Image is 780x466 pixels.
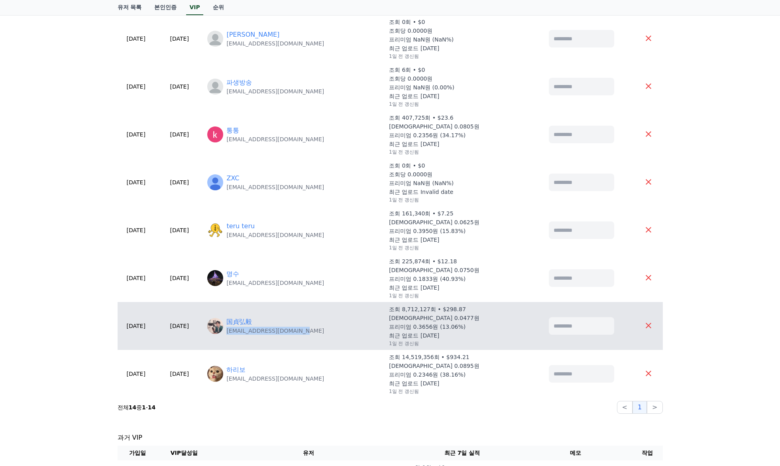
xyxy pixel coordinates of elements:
[389,371,466,379] p: 프리미엄 0.2346원 (38.16%)
[389,257,457,265] p: 조회 225,874회 • $12.18
[155,111,204,158] td: [DATE]
[226,39,324,47] p: [EMAIL_ADDRESS][DOMAIN_NAME]
[207,31,223,47] img: profile_blank.webp
[226,126,239,135] a: 통통
[389,170,432,178] p: 조회당 0.0000원
[226,231,324,239] p: [EMAIL_ADDRESS][DOMAIN_NAME]
[226,375,324,383] p: [EMAIL_ADDRESS][DOMAIN_NAME]
[389,292,419,299] p: 1일 전 갱신됨
[389,284,439,292] p: 최근 업로드 [DATE]
[155,15,204,63] td: [DATE]
[389,379,439,387] p: 최근 업로드 [DATE]
[389,236,439,244] p: 최근 업로드 [DATE]
[406,446,519,460] th: 최근 7일 실적
[226,183,324,191] p: [EMAIL_ADDRESS][DOMAIN_NAME]
[389,188,453,196] p: 최근 업로드 Invalid date
[389,140,439,148] p: 최근 업로드 [DATE]
[118,158,155,206] td: [DATE]
[118,15,155,63] td: [DATE]
[118,111,155,158] td: [DATE]
[207,174,223,190] img: https://lh3.googleusercontent.com/a-/ALV-UjUDpDOdzapSYu5gQUXAqLKQYf9Reh34lBkDwhkILtsqCagdnkEXudgD...
[118,302,155,350] td: [DATE]
[155,206,204,254] td: [DATE]
[226,327,324,335] p: [EMAIL_ADDRESS][DOMAIN_NAME]
[66,265,90,272] span: Messages
[226,279,324,287] p: [EMAIL_ADDRESS][DOMAIN_NAME]
[519,446,632,460] th: 메모
[389,179,454,187] p: 프리미엄 NaN원 (NaN%)
[389,101,419,107] p: 1일 전 갱신됨
[389,197,419,203] p: 1일 전 갱신됨
[389,323,466,331] p: 프리미엄 0.3656원 (13.06%)
[20,265,34,271] span: Home
[207,366,223,382] img: https://lh3.googleusercontent.com/a/ACg8ocLOmR619qD5XjEFh2fKLs4Q84ZWuCVfCizvQOTI-vw1qp5kxHyZ=s96-c
[226,317,252,327] a: 国貞弘毅
[389,332,439,340] p: 최근 업로드 [DATE]
[155,302,204,350] td: [DATE]
[389,44,439,52] p: 최근 업로드 [DATE]
[211,446,406,460] th: 유저
[226,87,324,95] p: [EMAIL_ADDRESS][DOMAIN_NAME]
[118,206,155,254] td: [DATE]
[118,446,157,460] th: 가입일
[389,36,454,43] p: 프리미엄 NaN원 (NaN%)
[389,114,454,122] p: 조회 407,725회 • $23.6
[389,27,432,35] p: 조회당 0.0000원
[148,404,155,411] strong: 14
[2,253,53,273] a: Home
[226,365,246,375] a: 하리보
[155,254,204,302] td: [DATE]
[389,314,479,322] p: [DEMOGRAPHIC_DATA] 0.0477원
[389,66,425,74] p: 조회 6회 • $0
[389,75,432,83] p: 조회당 0.0000원
[118,350,155,398] td: [DATE]
[389,149,419,155] p: 1일 전 갱신됨
[389,353,470,361] p: 조회 14,519,356회 • $934.21
[389,83,454,91] p: 프리미엄 NaN원 (0.00%)
[226,135,324,143] p: [EMAIL_ADDRESS][DOMAIN_NAME]
[389,131,466,139] p: 프리미엄 0.2356원 (34.17%)
[389,18,425,26] p: 조회 0회 • $0
[118,265,138,271] span: Settings
[389,305,466,313] p: 조회 8,712,127회 • $298.87
[389,218,479,226] p: [DEMOGRAPHIC_DATA] 0.0625원
[155,350,204,398] td: [DATE]
[118,63,155,111] td: [DATE]
[226,78,252,87] a: 파생방송
[633,401,647,414] button: 1
[389,388,419,395] p: 1일 전 갱신됨
[226,30,279,39] a: [PERSON_NAME]
[389,209,454,217] p: 조회 161,340회 • $7.25
[142,404,146,411] strong: 1
[207,126,223,142] img: https://lh3.googleusercontent.com/a/ACg8ocIBnWwqV0eXG_KuFoolGCfr3AxDWXc-3Vl4NaZtHcYys-323Q=s96-c
[207,79,223,95] img: profile_blank.webp
[226,221,255,231] a: teru teru
[632,446,662,460] th: 작업
[118,433,663,442] p: 과거 VIP
[389,266,479,274] p: [DEMOGRAPHIC_DATA] 0.0750원
[389,340,419,347] p: 1일 전 갱신됨
[389,245,419,251] p: 1일 전 갱신됨
[53,253,103,273] a: Messages
[226,174,239,183] a: ZXC
[103,253,153,273] a: Settings
[157,446,211,460] th: VIP달성일
[389,92,439,100] p: 최근 업로드 [DATE]
[389,362,479,370] p: [DEMOGRAPHIC_DATA] 0.0895원
[647,401,662,414] button: >
[207,270,223,286] img: http://k.kakaocdn.net/dn/b4uBtL/btsLNw5KgVN/QKZ7aqMfEl2ddIglP1J1kk/img_640x640.jpg
[155,158,204,206] td: [DATE]
[389,122,479,130] p: [DEMOGRAPHIC_DATA] 0.0805원
[129,404,136,411] strong: 14
[389,162,425,170] p: 조회 0회 • $0
[389,53,419,59] p: 1일 전 갱신됨
[155,63,204,111] td: [DATE]
[207,222,223,238] img: https://lh3.googleusercontent.com/a/ACg8ocInbsarsBwaGz6uD2KYcdRWR0Zi81cgQ2RjLsTTP6BNHN9DSug=s96-c
[389,275,466,283] p: 프리미엄 0.1833원 (40.93%)
[389,227,466,235] p: 프리미엄 0.3950원 (15.83%)
[118,403,156,411] p: 전체 중 -
[226,269,239,279] a: 명수
[617,401,633,414] button: <
[118,254,155,302] td: [DATE]
[207,318,223,334] img: https://lh3.googleusercontent.com/a/ACg8ocIeB3fKyY6fN0GaUax-T_VWnRXXm1oBEaEwHbwvSvAQlCHff8Lg=s96-c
